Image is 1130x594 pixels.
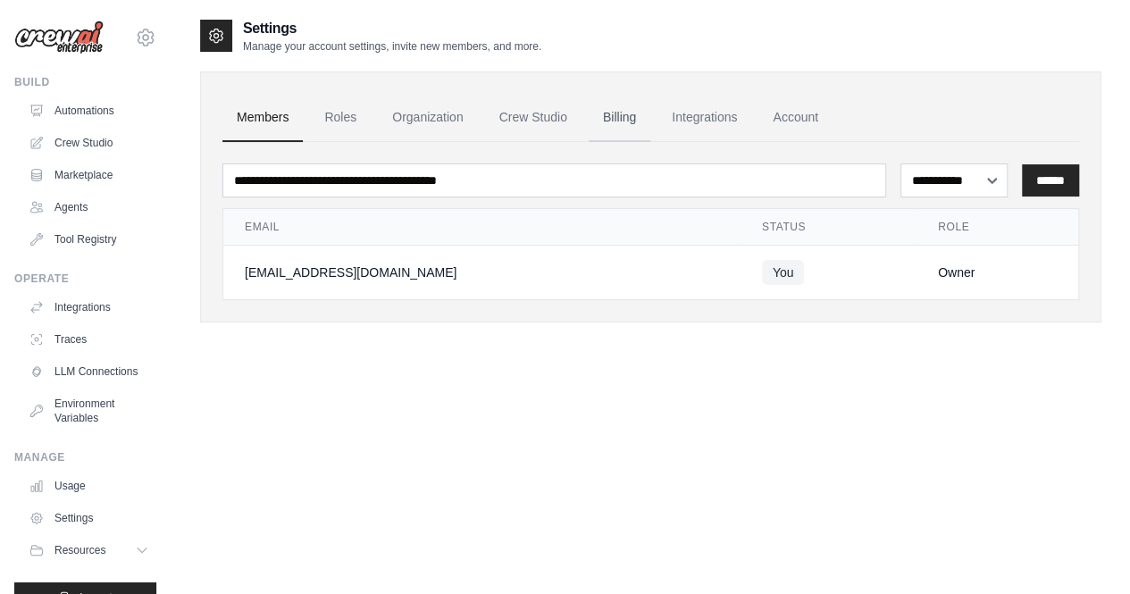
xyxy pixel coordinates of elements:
div: Build [14,75,156,89]
a: Roles [310,94,371,142]
a: LLM Connections [21,357,156,386]
a: Tool Registry [21,225,156,254]
a: Usage [21,472,156,500]
a: Agents [21,193,156,222]
span: You [762,260,805,285]
h2: Settings [243,18,541,39]
a: Traces [21,325,156,354]
a: Automations [21,96,156,125]
div: Manage [14,450,156,464]
a: Organization [378,94,477,142]
a: Settings [21,504,156,532]
a: Environment Variables [21,389,156,432]
th: Role [917,209,1078,246]
th: Status [741,209,917,246]
a: Members [222,94,303,142]
a: Crew Studio [485,94,582,142]
span: Resources [54,543,105,557]
a: Crew Studio [21,129,156,157]
div: [EMAIL_ADDRESS][DOMAIN_NAME] [245,264,719,281]
img: Logo [14,21,104,54]
th: Email [223,209,741,246]
a: Integrations [657,94,751,142]
a: Marketplace [21,161,156,189]
a: Integrations [21,293,156,322]
button: Resources [21,536,156,565]
div: Operate [14,272,156,286]
div: Owner [938,264,1057,281]
a: Account [758,94,833,142]
a: Billing [589,94,650,142]
p: Manage your account settings, invite new members, and more. [243,39,541,54]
